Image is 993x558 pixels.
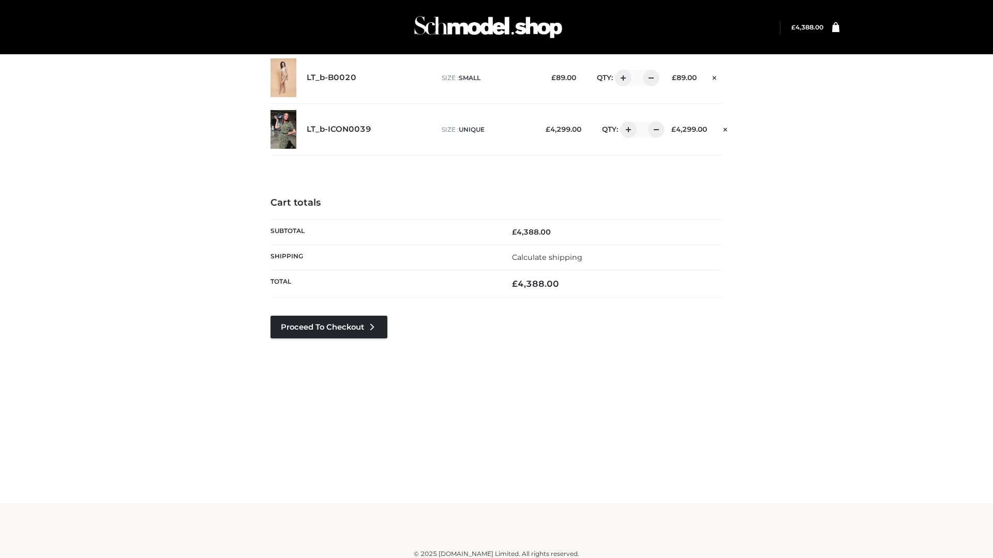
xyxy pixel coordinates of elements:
[442,73,535,83] p: size :
[512,253,582,262] a: Calculate shipping
[459,74,480,82] span: SMALL
[411,7,566,48] img: Schmodel Admin 964
[442,125,535,134] p: size :
[551,73,576,82] bdi: 89.00
[671,125,676,133] span: £
[707,70,723,83] a: Remove this item
[512,278,518,289] span: £
[551,73,556,82] span: £
[512,227,517,237] span: £
[546,125,550,133] span: £
[270,197,723,209] h4: Cart totals
[791,23,823,31] a: £4,388.00
[717,121,733,135] a: Remove this item
[546,125,581,133] bdi: 4,299.00
[512,227,551,237] bdi: 4,388.00
[791,23,823,31] bdi: 4,388.00
[512,278,559,289] bdi: 4,388.00
[672,73,676,82] span: £
[270,270,496,298] th: Total
[270,244,496,270] th: Shipping
[592,121,661,138] div: QTY:
[586,70,656,86] div: QTY:
[671,125,707,133] bdi: 4,299.00
[459,126,485,133] span: UNIQUE
[307,125,371,134] a: LT_b-ICON0039
[270,219,496,244] th: Subtotal
[672,73,697,82] bdi: 89.00
[307,73,356,83] a: LT_b-B0020
[270,316,387,338] a: Proceed to Checkout
[791,23,795,31] span: £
